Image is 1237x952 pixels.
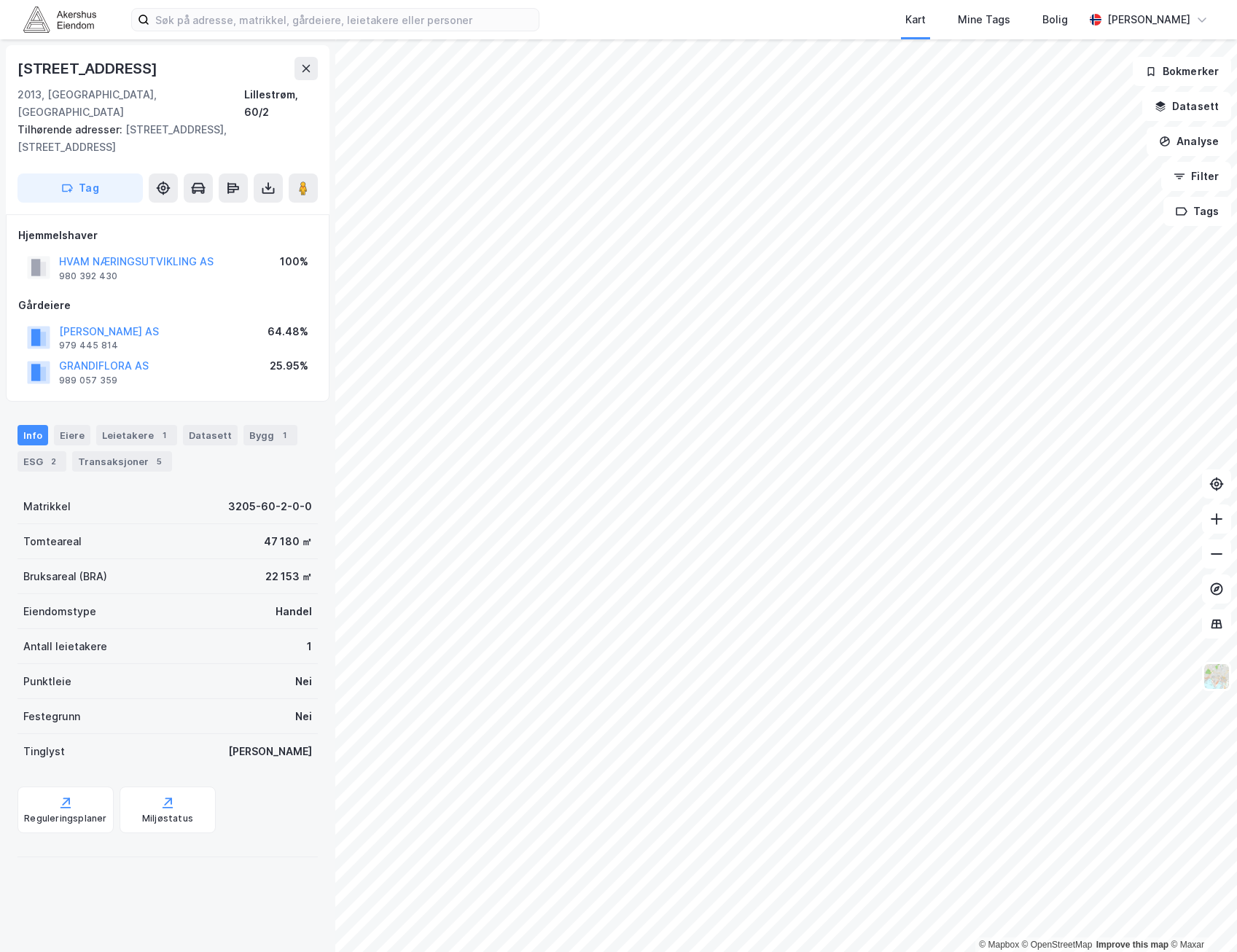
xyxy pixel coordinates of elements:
span: Tilhørende adresser: [17,123,125,136]
input: Søk på adresse, matrikkel, gårdeiere, leietakere eller personer [149,9,539,31]
div: Matrikkel [23,498,71,515]
div: Antall leietakere [23,638,107,655]
div: 25.95% [270,357,308,375]
div: 989 057 359 [59,375,117,386]
div: 5 [152,454,166,469]
div: 22 153 ㎡ [265,568,312,585]
div: Info [17,425,48,445]
div: Festegrunn [23,708,80,725]
div: Miljøstatus [142,813,193,824]
div: Bygg [243,425,297,445]
img: Z [1203,663,1230,690]
div: 3205-60-2-0-0 [228,498,312,515]
button: Tags [1163,197,1231,226]
div: Eiere [54,425,90,445]
div: Tomteareal [23,533,82,550]
img: akershus-eiendom-logo.9091f326c980b4bce74ccdd9f866810c.svg [23,7,96,32]
div: 100% [280,253,308,270]
button: Analyse [1147,127,1231,156]
div: 47 180 ㎡ [264,533,312,550]
button: Datasett [1142,92,1231,121]
div: Lillestrøm, 60/2 [244,86,318,121]
div: Kart [905,11,926,28]
div: Punktleie [23,673,71,690]
div: 2013, [GEOGRAPHIC_DATA], [GEOGRAPHIC_DATA] [17,86,244,121]
div: Bruksareal (BRA) [23,568,107,585]
div: 2 [46,454,61,469]
div: Mine Tags [958,11,1010,28]
div: 64.48% [268,323,308,340]
div: Nei [295,673,312,690]
button: Tag [17,173,143,203]
a: OpenStreetMap [1022,940,1093,950]
div: Leietakere [96,425,177,445]
div: [STREET_ADDRESS] [17,57,160,80]
div: Datasett [183,425,238,445]
div: 980 392 430 [59,270,117,282]
div: [PERSON_NAME] [228,743,312,760]
div: 979 445 814 [59,340,118,351]
div: 1 [307,638,312,655]
div: Gårdeiere [18,297,317,314]
a: Mapbox [979,940,1019,950]
div: Hjemmelshaver [18,227,317,244]
div: ESG [17,451,66,472]
iframe: Chat Widget [1164,882,1237,952]
div: Transaksjoner [72,451,172,472]
div: Reguleringsplaner [24,813,106,824]
button: Bokmerker [1133,57,1231,86]
div: Tinglyst [23,743,65,760]
div: Nei [295,708,312,725]
button: Filter [1161,162,1231,191]
div: [PERSON_NAME] [1107,11,1190,28]
a: Improve this map [1096,940,1168,950]
div: Bolig [1042,11,1068,28]
div: Eiendomstype [23,603,96,620]
div: 1 [157,428,171,442]
div: [STREET_ADDRESS], [STREET_ADDRESS] [17,121,306,156]
div: Kontrollprogram for chat [1164,882,1237,952]
div: Handel [276,603,312,620]
div: 1 [277,428,292,442]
